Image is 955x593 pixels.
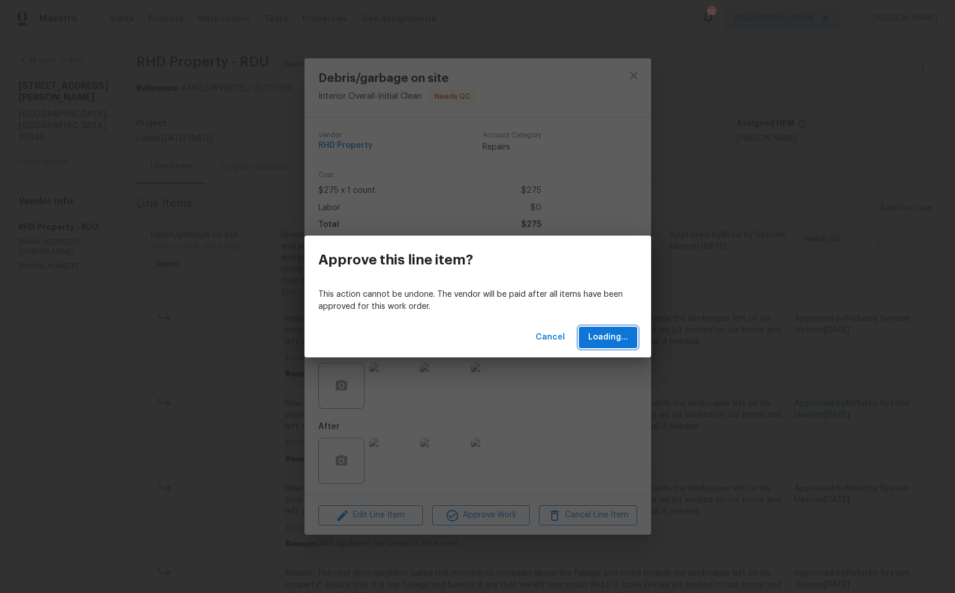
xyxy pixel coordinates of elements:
[318,252,473,268] h3: Approve this line item?
[579,327,637,348] button: Loading...
[531,327,570,348] button: Cancel
[318,289,637,313] p: This action cannot be undone. The vendor will be paid after all items have been approved for this...
[536,330,565,345] span: Cancel
[588,330,628,345] span: Loading...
